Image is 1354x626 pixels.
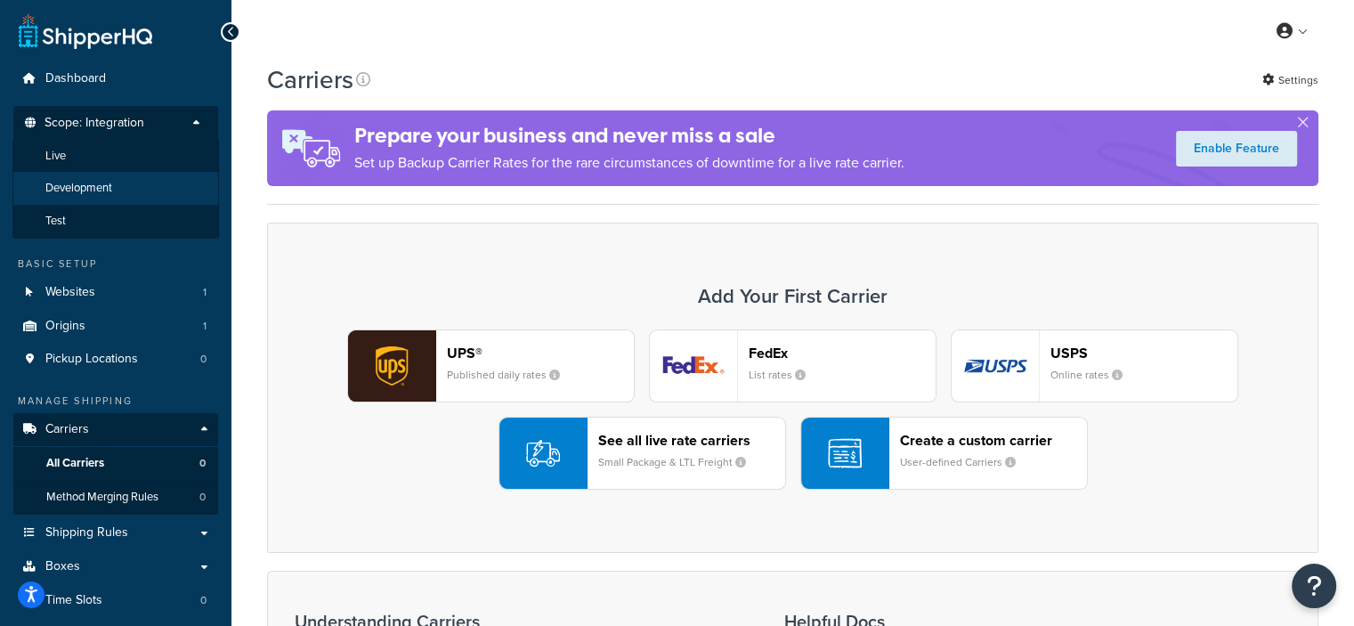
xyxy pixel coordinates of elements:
li: All Carriers [13,447,218,480]
a: Carriers [13,413,218,446]
span: Live [45,149,66,164]
img: ad-rules-rateshop-fe6ec290ccb7230408bd80ed9643f0289d75e0ffd9eb532fc0e269fcd187b520.png [267,110,354,186]
li: Origins [13,310,218,343]
a: Time Slots 0 [13,584,218,617]
span: Origins [45,319,85,334]
span: 0 [199,490,206,505]
span: Pickup Locations [45,352,138,367]
a: Dashboard [13,62,218,95]
div: Basic Setup [13,256,218,272]
span: 0 [199,456,206,471]
li: Test [12,205,219,238]
img: usps logo [952,330,1039,402]
small: Small Package & LTL Freight [598,454,760,470]
li: Time Slots [13,584,218,617]
a: Origins 1 [13,310,218,343]
li: Method Merging Rules [13,481,218,514]
li: Development [12,172,219,205]
header: Create a custom carrier [900,432,1087,449]
a: Websites 1 [13,276,218,309]
a: Boxes [13,550,218,583]
span: 0 [200,593,207,608]
span: Test [45,214,66,229]
a: Settings [1262,68,1318,93]
span: Boxes [45,559,80,574]
span: Websites [45,285,95,300]
img: icon-carrier-liverate-becf4550.svg [526,436,560,470]
a: Enable Feature [1176,131,1297,167]
span: Method Merging Rules [46,490,158,505]
span: Development [45,181,112,196]
div: Manage Shipping [13,394,218,409]
h1: Carriers [267,62,353,97]
small: Published daily rates [447,367,574,383]
span: Time Slots [45,593,102,608]
span: 1 [203,319,207,334]
button: usps logoUSPSOnline rates [951,329,1238,402]
img: ups logo [348,330,435,402]
header: FedEx [749,345,936,362]
a: Shipping Rules [13,516,218,549]
header: UPS® [447,345,634,362]
button: ups logoUPS®Published daily rates [347,329,635,402]
img: fedEx logo [650,330,737,402]
button: fedEx logoFedExList rates [649,329,936,402]
a: Pickup Locations 0 [13,343,218,376]
p: Set up Backup Carrier Rates for the rare circumstances of downtime for a live rate carrier. [354,150,904,175]
li: Pickup Locations [13,343,218,376]
h3: Add Your First Carrier [286,286,1300,307]
span: Carriers [45,422,89,437]
small: List rates [749,367,820,383]
button: Open Resource Center [1292,564,1336,608]
button: Create a custom carrierUser-defined Carriers [800,417,1088,490]
header: See all live rate carriers [598,432,785,449]
a: Method Merging Rules 0 [13,481,218,514]
a: ShipperHQ Home [19,13,152,49]
li: Carriers [13,413,218,515]
span: Scope: Integration [45,116,144,131]
span: Shipping Rules [45,525,128,541]
span: All Carriers [46,456,104,471]
button: See all live rate carriersSmall Package & LTL Freight [499,417,786,490]
header: USPS [1050,345,1237,362]
img: icon-carrier-custom-c93b8a24.svg [828,436,862,470]
a: All Carriers 0 [13,447,218,480]
h4: Prepare your business and never miss a sale [354,121,904,150]
small: Online rates [1050,367,1137,383]
li: Websites [13,276,218,309]
span: Dashboard [45,71,106,86]
span: 1 [203,285,207,300]
li: Live [12,140,219,173]
span: 0 [200,352,207,367]
small: User-defined Carriers [900,454,1030,470]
